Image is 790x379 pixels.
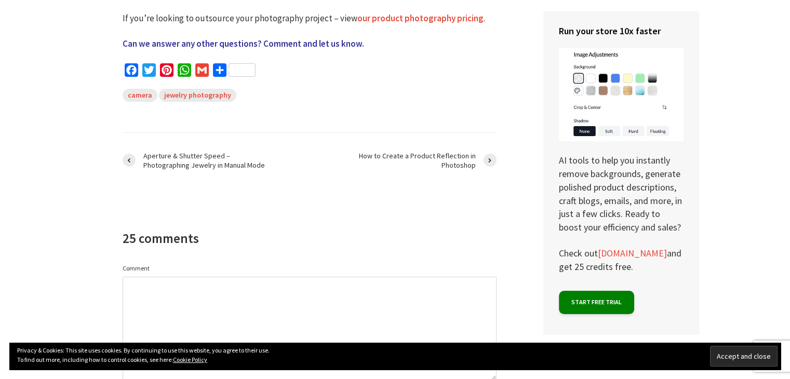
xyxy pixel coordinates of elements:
[559,291,634,314] a: Start free trial
[211,63,258,80] a: Share
[357,12,484,24] a: our product photography pricing
[123,230,199,247] h4: 25 comments
[710,346,778,367] input: Accept and close
[598,247,667,260] a: [DOMAIN_NAME]
[559,24,684,37] h4: Run your store 10x faster
[123,38,364,49] strong: Can we answer any other questions? Comment and let us know.
[123,63,140,80] a: Facebook
[310,151,497,170] a: How to Create a Product Reflection in Photoshop
[123,89,157,102] a: camera
[158,63,176,80] a: Pinterest
[559,247,684,273] p: Check out and get 25 credits free.
[123,151,310,170] a: Aperture & Shutter Speed – Photographing Jewelry in Manual Mode
[173,356,207,363] a: Cookie Policy
[345,151,476,170] span: How to Create a Product Reflection in Photoshop
[559,48,684,234] p: AI tools to help you instantly remove backgrounds, generate polished product descriptions, craft ...
[193,63,211,80] a: Gmail
[123,265,150,272] label: Comment
[140,63,158,80] a: Twitter
[143,151,274,170] span: Aperture & Shutter Speed – Photographing Jewelry in Manual Mode
[176,63,193,80] a: WhatsApp
[9,343,781,370] div: Privacy & Cookies: This site uses cookies. By continuing to use this website, you agree to their ...
[159,89,236,102] a: jewelry photography
[123,12,497,25] p: If you’re looking to outsource your photography project – view .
